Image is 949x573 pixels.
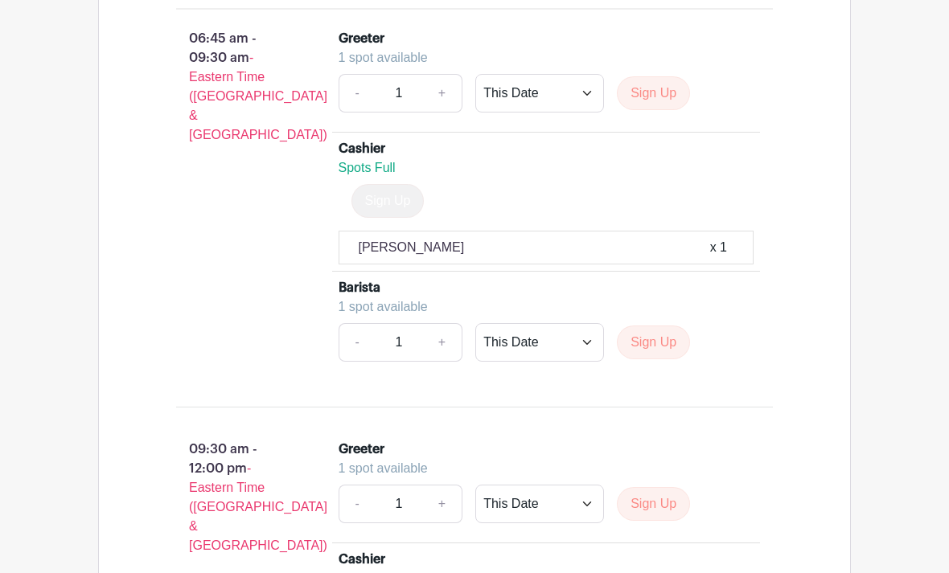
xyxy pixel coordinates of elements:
button: Sign Up [617,487,690,521]
div: Greeter [339,440,384,459]
span: - Eastern Time ([GEOGRAPHIC_DATA] & [GEOGRAPHIC_DATA]) [189,51,327,141]
div: Cashier [339,550,385,569]
div: Cashier [339,139,385,158]
span: Spots Full [339,161,396,174]
span: - Eastern Time ([GEOGRAPHIC_DATA] & [GEOGRAPHIC_DATA]) [189,461,327,552]
a: + [422,74,462,113]
div: 1 spot available [339,459,742,478]
p: 06:45 am - 09:30 am [150,23,313,151]
p: 09:30 am - 12:00 pm [150,433,313,562]
div: 1 spot available [339,48,742,68]
button: Sign Up [617,325,690,359]
a: + [422,485,462,523]
button: Sign Up [617,76,690,110]
div: 1 spot available [339,297,742,317]
a: - [339,74,376,113]
a: - [339,323,376,362]
p: [PERSON_NAME] [359,238,465,257]
div: x 1 [710,238,727,257]
div: Barista [339,278,380,297]
a: - [339,485,376,523]
div: Greeter [339,29,384,48]
a: + [422,323,462,362]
